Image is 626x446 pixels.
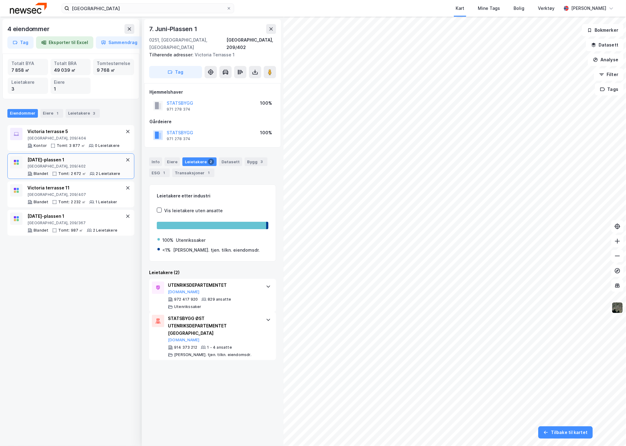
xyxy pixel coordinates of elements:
div: Bygg [245,157,267,166]
div: 0251, [GEOGRAPHIC_DATA], [GEOGRAPHIC_DATA] [149,36,226,51]
div: 2 [208,159,214,165]
div: Victoria terrasse 11 [27,184,117,192]
div: [PERSON_NAME]. tjen. tilkn. eiendomsdr. [174,352,251,357]
iframe: Chat Widget [595,416,626,446]
div: [GEOGRAPHIC_DATA], 209/402 [226,36,276,51]
button: [DOMAIN_NAME] [168,290,200,294]
div: 3 [11,86,44,92]
div: 100% [260,129,272,136]
div: 1 [54,86,87,92]
div: Info [149,157,162,166]
div: [GEOGRAPHIC_DATA], 209/407 [27,192,117,197]
input: Søk på adresse, matrikkel, gårdeiere, leietakere eller personer [69,4,226,13]
div: 914 373 212 [174,345,197,350]
div: Tomt: 987 ㎡ [58,228,83,233]
div: STATSBYGG ØST UTENRIKSDEPARTEMENTET [GEOGRAPHIC_DATA] [168,315,260,337]
div: ESG [149,168,170,177]
div: 7. Juni-Plassen 1 [149,24,198,34]
div: [DATE]-plassen 1 [27,156,120,164]
div: Utenrikssaker [174,304,201,309]
div: Leietakere [182,157,217,166]
div: Mine Tags [478,5,500,12]
div: Tomt: 2 672 ㎡ [58,171,86,176]
span: Tilhørende adresser: [149,52,195,57]
div: 3 [259,159,265,165]
div: 2 Leietakere [93,228,117,233]
div: Transaksjoner [172,168,214,177]
div: Kontrollprogram for chat [595,416,626,446]
div: Leietakere (2) [149,269,276,276]
div: Utenrikssaker [176,237,205,244]
div: [DATE]-plassen 1 [27,213,117,220]
div: [PERSON_NAME]. tjen. tilkn. eiendomsdr. [173,246,260,254]
div: 1 [161,170,167,176]
div: 829 ansatte [208,297,231,302]
button: Tag [7,36,34,49]
button: Tags [595,83,624,95]
div: Tomt: 3 877 ㎡ [57,143,85,148]
div: Victoria Terrasse 1 [149,51,271,59]
button: Filter [594,68,624,81]
div: Eiere [165,157,180,166]
div: [GEOGRAPHIC_DATA], 209/367 [27,221,117,225]
button: Bokmerker [582,24,624,36]
div: Verktøy [538,5,555,12]
div: Vis leietakere uten ansatte [164,207,223,214]
div: Leietakere [11,79,44,86]
div: Leietakere [66,109,100,118]
div: 971 278 374 [167,136,190,141]
div: Blandet [34,228,48,233]
button: Tag [149,66,202,78]
div: <1% [162,246,171,254]
div: [GEOGRAPHIC_DATA], 209/402 [27,164,120,169]
div: Eiere [40,109,63,118]
div: Bolig [514,5,524,12]
div: Totalt BRA [54,60,87,67]
div: 100% [162,237,173,244]
div: Kontor [34,143,47,148]
div: 1 [55,110,61,116]
div: Tomt: 2 232 ㎡ [58,200,86,205]
div: 972 417 920 [174,297,198,302]
div: 4 eiendommer [7,24,51,34]
div: [PERSON_NAME] [571,5,606,12]
button: Eksporter til Excel [36,36,93,49]
div: 1 Leietaker [96,200,117,205]
div: Eiere [54,79,87,86]
div: 971 278 374 [167,107,190,112]
button: Analyse [588,54,624,66]
div: 0 Leietakere [95,143,120,148]
div: 100% [260,99,272,107]
div: 3 [91,110,97,116]
div: Datasett [219,157,242,166]
div: Leietakere etter industri [157,192,268,200]
div: Gårdeiere [149,118,276,125]
div: 9 768 ㎡ [97,67,130,74]
div: 2 Leietakere [96,171,120,176]
img: newsec-logo.f6e21ccffca1b3a03d2d.png [10,3,47,14]
div: Blandet [34,171,48,176]
div: Hjemmelshaver [149,88,276,96]
div: [GEOGRAPHIC_DATA], 209/404 [27,136,120,141]
div: Blandet [34,200,48,205]
button: Datasett [586,39,624,51]
div: Totalt BYA [11,60,44,67]
div: UTENRIKSDEPARTEMENTET [168,282,260,289]
div: Kart [456,5,464,12]
div: 1 - 4 ansatte [207,345,232,350]
img: 9k= [612,302,623,314]
div: 1 [206,170,212,176]
div: 7 858 ㎡ [11,67,44,74]
div: Eiendommer [7,109,38,118]
div: 49 039 ㎡ [54,67,87,74]
button: [DOMAIN_NAME] [168,338,200,343]
button: Tilbake til kartet [538,426,593,439]
button: Sammendrag [96,36,143,49]
div: Tomtestørrelse [97,60,130,67]
div: Victoria terrasse 5 [27,128,120,135]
